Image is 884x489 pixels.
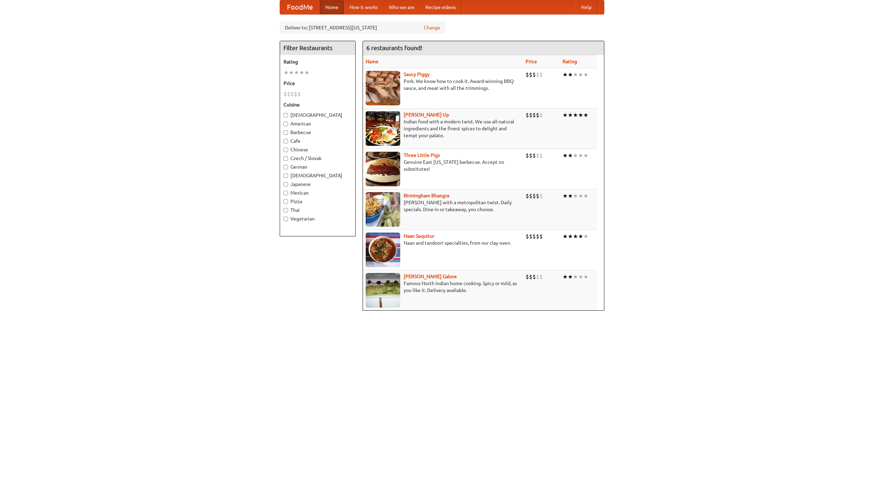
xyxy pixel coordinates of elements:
[284,173,288,178] input: [DEMOGRAPHIC_DATA]
[568,71,573,78] li: ★
[536,111,539,119] li: $
[284,69,289,76] li: ★
[287,90,290,98] li: $
[284,156,288,161] input: Czech / Slovak
[366,118,520,139] p: Indian food with a modern twist. We use all-natural ingredients and the finest spices to delight ...
[320,0,344,14] a: Home
[568,192,573,200] li: ★
[583,111,588,119] li: ★
[583,273,588,281] li: ★
[284,163,352,170] label: German
[404,152,440,158] b: Three Little Pigs
[420,0,461,14] a: Recipe videos
[568,273,573,281] li: ★
[284,129,352,136] label: Barbecue
[284,138,352,144] label: Cafe
[284,139,288,143] input: Cafe
[526,233,529,240] li: $
[284,191,288,195] input: Mexican
[366,152,400,186] img: littlepigs.jpg
[280,0,320,14] a: FoodMe
[536,152,539,159] li: $
[290,90,294,98] li: $
[366,78,520,92] p: Pork. We know how to cook it. Award-winning BBQ sauce, and meat with all the trimmings.
[583,233,588,240] li: ★
[404,112,449,117] a: [PERSON_NAME] Up
[573,71,578,78] li: ★
[366,111,400,146] img: curryup.jpg
[529,71,532,78] li: $
[289,69,294,76] li: ★
[366,192,400,227] img: bhangra.jpg
[578,111,583,119] li: ★
[284,146,352,153] label: Chinese
[532,233,536,240] li: $
[297,90,301,98] li: $
[536,71,539,78] li: $
[284,208,288,213] input: Thai
[529,233,532,240] li: $
[573,273,578,281] li: ★
[536,273,539,281] li: $
[284,101,352,108] h5: Cuisine
[284,181,352,188] label: Japanese
[404,274,457,279] a: [PERSON_NAME] Galore
[366,59,378,64] a: Name
[284,189,352,196] label: Mexican
[284,122,288,126] input: American
[284,155,352,162] label: Czech / Slovak
[284,215,352,222] label: Vegetarian
[526,152,529,159] li: $
[532,273,536,281] li: $
[529,192,532,200] li: $
[568,233,573,240] li: ★
[526,192,529,200] li: $
[536,233,539,240] li: $
[344,0,383,14] a: How it works
[529,111,532,119] li: $
[284,199,288,204] input: Pizza
[284,207,352,214] label: Thai
[284,90,287,98] li: $
[280,41,355,55] h4: Filter Restaurants
[578,192,583,200] li: ★
[404,72,430,77] b: Saucy Piggy
[304,69,309,76] li: ★
[366,280,520,294] p: Famous North Indian home cooking. Spicy or mild, as you like it. Delivery available.
[284,217,288,221] input: Vegetarian
[284,172,352,179] label: [DEMOGRAPHIC_DATA]
[284,80,352,87] h5: Price
[539,152,543,159] li: $
[284,198,352,205] label: Pizza
[284,120,352,127] label: American
[573,233,578,240] li: ★
[563,273,568,281] li: ★
[563,71,568,78] li: ★
[568,111,573,119] li: ★
[532,111,536,119] li: $
[532,71,536,78] li: $
[424,24,440,31] a: Change
[539,273,543,281] li: $
[366,45,422,51] ng-pluralize: 6 restaurants found!
[404,193,449,198] a: Birmingham Bhangra
[563,152,568,159] li: ★
[539,233,543,240] li: $
[563,111,568,119] li: ★
[284,182,288,187] input: Japanese
[404,233,434,239] a: Naan Sequitur
[366,71,400,105] img: saucy.jpg
[563,59,577,64] a: Rating
[568,152,573,159] li: ★
[573,152,578,159] li: ★
[563,192,568,200] li: ★
[284,112,352,119] label: [DEMOGRAPHIC_DATA]
[366,199,520,213] p: [PERSON_NAME] with a metropolitan twist. Daily specials. Dine-in or takeaway, you choose.
[578,71,583,78] li: ★
[583,192,588,200] li: ★
[366,233,400,267] img: naansequitur.jpg
[529,273,532,281] li: $
[536,192,539,200] li: $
